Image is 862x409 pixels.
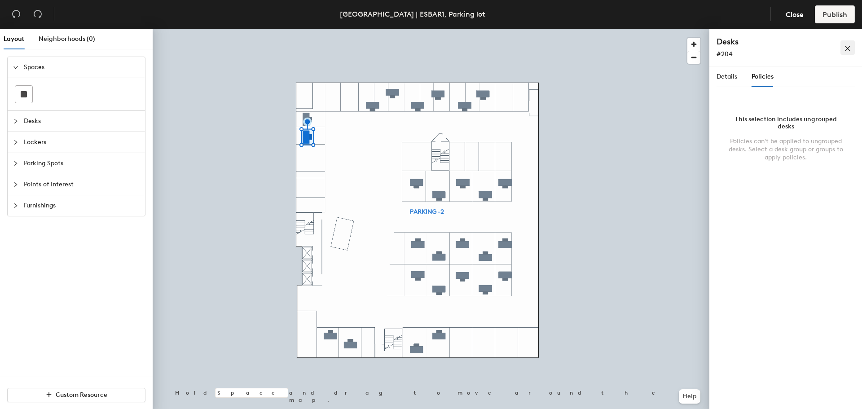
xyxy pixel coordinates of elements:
[24,195,140,216] span: Furnishings
[39,35,95,43] span: Neighborhoods (0)
[727,137,844,162] div: Policies can't be applied to ungrouped desks. Select a desk group or groups to apply policies.
[786,10,804,19] span: Close
[727,116,844,130] div: This selection includes ungrouped desks
[778,5,811,23] button: Close
[13,203,18,208] span: collapsed
[13,161,18,166] span: collapsed
[56,391,107,399] span: Custom Resource
[844,45,851,52] span: close
[12,9,21,18] span: undo
[717,36,815,48] h4: Desks
[679,389,700,404] button: Help
[24,57,140,78] span: Spaces
[717,50,733,58] span: #204
[815,5,855,23] button: Publish
[4,35,24,43] span: Layout
[13,65,18,70] span: expanded
[7,388,145,402] button: Custom Resource
[24,132,140,153] span: Lockers
[752,73,774,80] span: Policies
[24,111,140,132] span: Desks
[13,140,18,145] span: collapsed
[24,153,140,174] span: Parking Spots
[29,5,47,23] button: Redo (⌘ + ⇧ + Z)
[13,119,18,124] span: collapsed
[717,73,737,80] span: Details
[7,5,25,23] button: Undo (⌘ + Z)
[13,182,18,187] span: collapsed
[340,9,485,20] div: [GEOGRAPHIC_DATA] | ESBAR1, Parking lot
[24,174,140,195] span: Points of Interest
